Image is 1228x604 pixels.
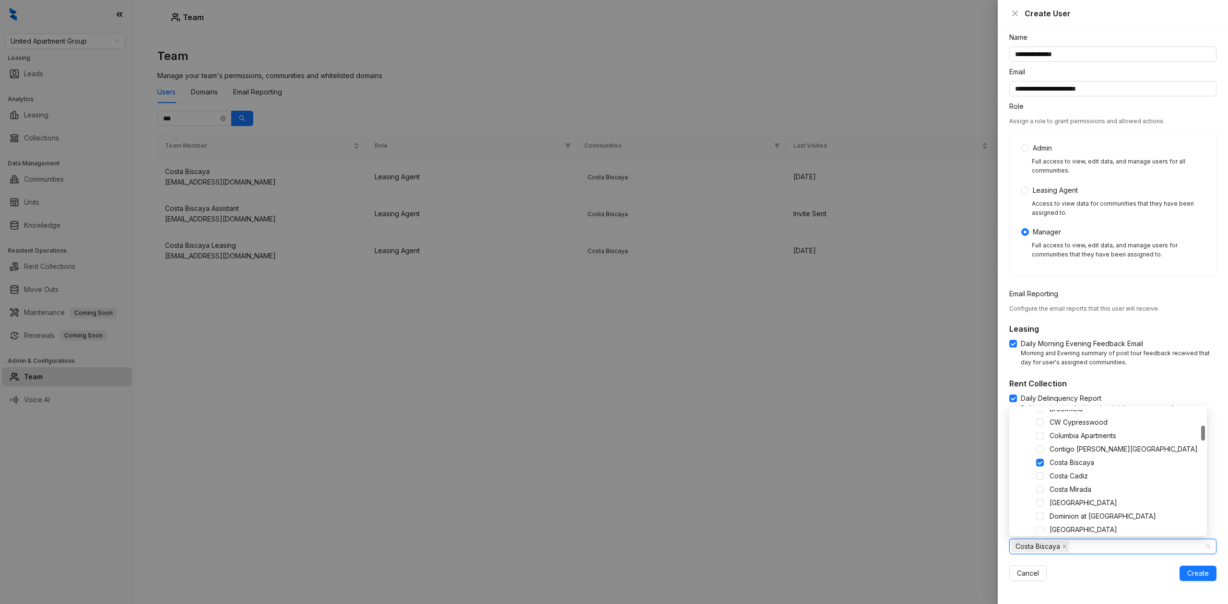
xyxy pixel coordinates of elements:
[1187,568,1209,579] span: Create
[1017,568,1039,579] span: Cancel
[1009,566,1047,581] button: Cancel
[1062,544,1067,549] span: close
[1009,101,1030,112] label: Role
[1050,512,1156,520] span: Dominion at [GEOGRAPHIC_DATA]
[1021,404,1216,422] div: Daily morning email with updated delinquency status for rent collection across your assigned comm...
[1050,525,1117,534] span: [GEOGRAPHIC_DATA]
[1017,338,1147,349] span: Daily Morning Evening Feedback Email
[1011,541,1069,552] span: Costa Biscaya
[1046,484,1205,495] span: Costa Mirada
[1009,8,1021,19] button: Close
[1009,32,1034,43] label: Name
[1021,349,1216,367] div: Morning and Evening summary of post tour feedback received that day for user's assigned communities.
[1032,199,1204,218] div: Access to view data for communities that they have been assigned to.
[1050,458,1094,466] span: Costa Biscaya
[1046,524,1205,535] span: Eagle Ridge
[1050,472,1088,480] span: Costa Cadiz
[1032,157,1204,175] div: Full access to view, edit data, and manage users for all communities.
[1071,541,1073,552] input: Communities
[1009,289,1064,299] label: Email Reporting
[1032,241,1204,259] div: Full access to view, edit data, and manage users for communities that they have been assigned to.
[1180,566,1216,581] button: Create
[1015,541,1060,552] span: Costa Biscaya
[1050,431,1116,440] span: Columbia Apartments
[1025,8,1216,19] div: Create User
[1046,470,1205,482] span: Costa Cadiz
[1046,443,1205,455] span: Contigo Westover Hills
[1009,323,1216,335] h5: Leasing
[1009,67,1031,77] label: Email
[1009,305,1159,312] span: Configure the email reports that this user will receive.
[1046,497,1205,509] span: Country Club Manor
[1050,485,1091,493] span: Costa Mirada
[1009,46,1216,62] input: Name
[1029,227,1065,237] span: Manager
[1050,445,1198,453] span: Contigo [PERSON_NAME][GEOGRAPHIC_DATA]
[1050,499,1117,507] span: [GEOGRAPHIC_DATA]
[1046,417,1205,428] span: CW Cypresswood
[1029,143,1056,153] span: Admin
[1009,81,1216,96] input: Email
[1011,10,1019,17] span: close
[1017,393,1105,404] span: Daily Delinquency Report
[1046,457,1205,468] span: Costa Biscaya
[1050,418,1108,426] span: CW Cypresswood
[1009,378,1216,389] h5: Rent Collection
[1009,117,1165,125] span: Assign a role to grant permissions and allowed actions.
[1046,511,1205,522] span: Dominion at Oak Forest
[1046,430,1205,441] span: Columbia Apartments
[1029,185,1082,196] span: Leasing Agent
